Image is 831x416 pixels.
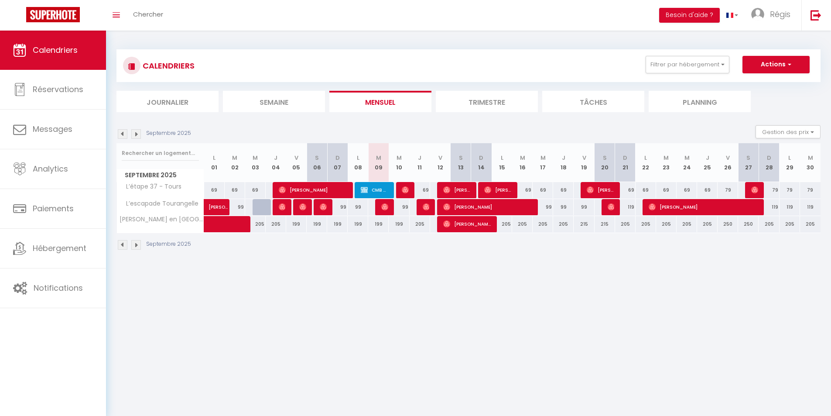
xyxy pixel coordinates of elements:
[492,143,512,182] th: 15
[574,199,594,215] div: 99
[759,216,779,232] div: 205
[204,182,225,198] div: 69
[636,143,656,182] th: 22
[751,8,764,21] img: ...
[780,143,800,182] th: 29
[759,143,779,182] th: 28
[118,182,184,192] span: L’étape 37 - Tours
[146,129,191,138] p: Septembre 2025
[615,182,636,198] div: 69
[315,154,319,162] abbr: S
[484,182,512,198] span: [PERSON_NAME]
[225,182,245,198] div: 69
[770,9,790,20] span: Régis
[746,154,750,162] abbr: S
[33,203,74,214] span: Paiements
[213,154,215,162] abbr: L
[574,143,594,182] th: 19
[533,143,553,182] th: 17
[26,7,80,22] img: Super Booking
[767,154,771,162] abbr: D
[718,216,738,232] div: 250
[615,143,636,182] th: 21
[118,216,205,223] span: [PERSON_NAME] en [GEOGRAPHIC_DATA] – Villa avec [PERSON_NAME]
[615,199,636,215] div: 119
[146,240,191,248] p: Septembre 2025
[116,91,219,112] li: Journalier
[512,182,533,198] div: 69
[307,143,327,182] th: 06
[348,199,368,215] div: 99
[357,154,359,162] abbr: L
[223,91,325,112] li: Semaine
[329,91,431,112] li: Mensuel
[644,154,647,162] abbr: L
[7,3,33,30] button: Ouvrir le widget de chat LiveChat
[697,216,718,232] div: 205
[533,199,553,215] div: 99
[410,143,430,182] th: 11
[751,182,758,198] span: [PERSON_NAME]
[697,143,718,182] th: 25
[286,216,307,232] div: 199
[389,199,409,215] div: 99
[232,154,237,162] abbr: M
[697,182,718,198] div: 69
[327,143,348,182] th: 07
[718,182,738,198] div: 79
[361,182,388,198] span: CMB CBM
[800,182,821,198] div: 79
[520,154,525,162] abbr: M
[615,216,636,232] div: 205
[459,154,463,162] abbr: S
[245,143,266,182] th: 03
[410,216,430,232] div: 205
[810,10,821,21] img: logout
[253,154,258,162] abbr: M
[492,216,512,232] div: 205
[808,154,813,162] abbr: M
[553,216,574,232] div: 205
[595,143,615,182] th: 20
[553,199,574,215] div: 99
[677,182,697,198] div: 69
[603,154,607,162] abbr: S
[656,143,677,182] th: 23
[423,199,430,215] span: [PERSON_NAME]
[225,143,245,182] th: 02
[397,154,402,162] abbr: M
[122,145,199,161] input: Rechercher un logement...
[501,154,503,162] abbr: L
[451,143,471,182] th: 13
[677,143,697,182] th: 24
[402,182,409,198] span: [PERSON_NAME]
[756,125,821,138] button: Gestion des prix
[759,199,779,215] div: 119
[266,216,286,232] div: 205
[430,143,451,182] th: 12
[636,216,656,232] div: 205
[33,124,72,134] span: Messages
[533,182,553,198] div: 69
[471,143,492,182] th: 14
[204,199,225,216] a: [PERSON_NAME]
[800,216,821,232] div: 205
[659,8,720,23] button: Besoin d'aide ?
[553,143,574,182] th: 18
[294,154,298,162] abbr: V
[443,182,471,198] span: [PERSON_NAME]
[118,199,201,209] span: L’escapade Tourangelle
[649,91,751,112] li: Planning
[540,154,546,162] abbr: M
[279,182,347,198] span: [PERSON_NAME]
[117,169,204,182] span: Septembre 2025
[780,199,800,215] div: 119
[381,199,388,215] span: [PERSON_NAME]
[34,282,83,293] span: Notifications
[595,216,615,232] div: 215
[706,154,709,162] abbr: J
[780,216,800,232] div: 205
[376,154,381,162] abbr: M
[286,143,307,182] th: 05
[562,154,565,162] abbr: J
